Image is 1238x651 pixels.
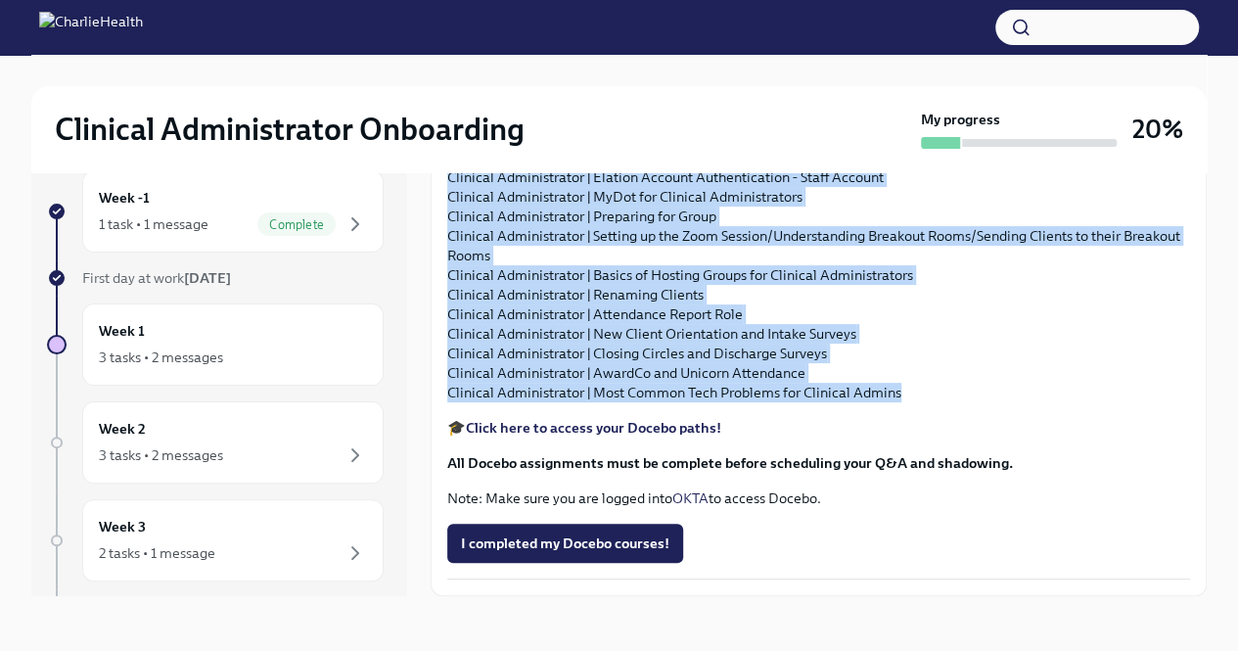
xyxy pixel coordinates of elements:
a: Click here to access your Docebo paths! [466,419,721,437]
h3: 20% [1132,112,1183,147]
div: 3 tasks • 2 messages [99,348,223,367]
h6: Week 3 [99,516,146,537]
h6: Week 1 [99,320,145,342]
div: 2 tasks • 1 message [99,543,215,563]
a: Week 13 tasks • 2 messages [47,303,384,386]
div: 3 tasks • 2 messages [99,445,223,465]
strong: All Docebo assignments must be complete before scheduling your Q&A and shadowing. [447,454,1013,472]
p: 🎓 [447,418,1190,438]
strong: My progress [921,110,1000,129]
p: Note: Make sure you are logged into to access Docebo. [447,488,1190,508]
a: Week -11 task • 1 messageComplete [47,170,384,253]
a: OKTA [672,489,709,507]
button: I completed my Docebo courses! [447,524,683,563]
h6: Week 2 [99,418,146,440]
strong: [DATE] [184,269,231,287]
p: Spruce for Clinical Administrators Clinical Administrator | Elation Account Authentication - Staf... [447,148,1190,402]
img: CharlieHealth [39,12,143,43]
div: 1 task • 1 message [99,214,208,234]
a: Week 23 tasks • 2 messages [47,401,384,484]
h2: Clinical Administrator Onboarding [55,110,525,149]
a: Week 32 tasks • 1 message [47,499,384,581]
h6: Week -1 [99,187,150,209]
span: Complete [257,217,336,232]
span: I completed my Docebo courses! [461,534,669,553]
span: First day at work [82,269,231,287]
a: First day at work[DATE] [47,268,384,288]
